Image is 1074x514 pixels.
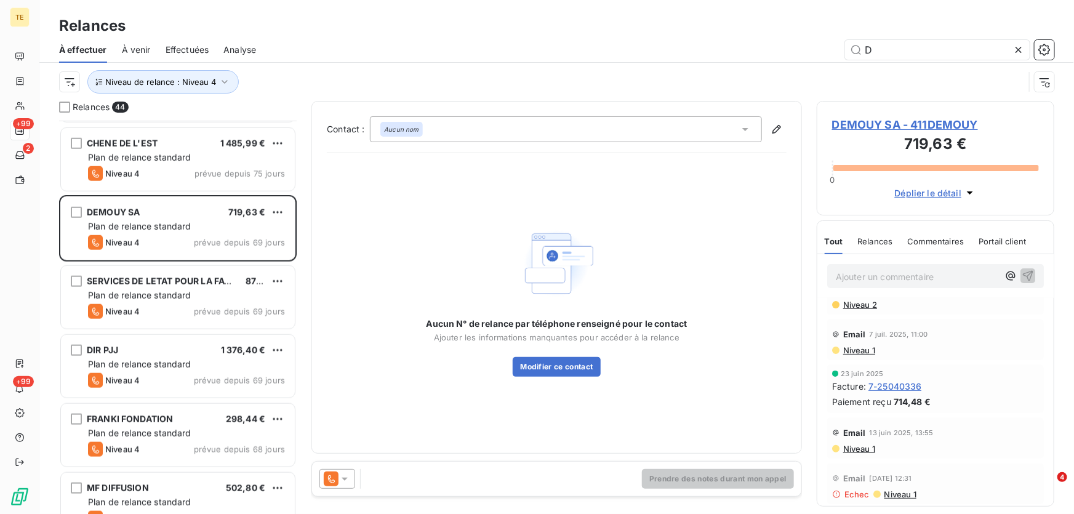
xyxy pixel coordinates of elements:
[843,473,866,483] span: Email
[228,207,265,217] span: 719,63 €
[434,332,679,342] span: Ajouter les informations manquantes pour accéder à la relance
[221,345,266,355] span: 1 376,40 €
[88,497,191,507] span: Plan de relance standard
[105,444,140,454] span: Niveau 4
[845,40,1030,60] input: Rechercher
[112,102,128,113] span: 44
[87,276,377,286] span: SERVICES DE LETAT POUR LA FACTURATION ELECTRONIQUE - SEFE
[87,414,173,424] span: FRANKI FONDATION
[226,483,265,493] span: 502,80 €
[883,489,916,499] span: Niveau 1
[1032,472,1062,502] iframe: Intercom live chat
[868,380,922,393] span: 7-25040336
[59,15,126,37] h3: Relances
[105,375,140,385] span: Niveau 4
[10,487,30,507] img: Logo LeanPay
[513,357,600,377] button: Modifier ce contact
[59,44,107,56] span: À effectuer
[843,428,866,438] span: Email
[870,429,934,436] span: 13 juin 2025, 13:55
[88,221,191,231] span: Plan de relance standard
[194,307,285,316] span: prévue depuis 69 jours
[194,169,285,179] span: prévue depuis 75 jours
[88,359,191,369] span: Plan de relance standard
[857,236,892,246] span: Relances
[642,469,794,489] button: Prendre des notes durant mon appel
[23,143,34,154] span: 2
[832,395,891,408] span: Paiement reçu
[105,238,140,247] span: Niveau 4
[226,414,265,424] span: 298,44 €
[894,395,931,408] span: 714,48 €
[908,236,964,246] span: Commentaires
[870,475,912,482] span: [DATE] 12:31
[194,375,285,385] span: prévue depuis 69 jours
[841,370,884,377] span: 23 juin 2025
[87,345,118,355] span: DIR PJJ
[842,345,875,355] span: Niveau 1
[13,118,34,129] span: +99
[10,7,30,27] div: TE
[13,376,34,387] span: +99
[830,175,835,185] span: 0
[842,300,877,310] span: Niveau 2
[843,329,866,339] span: Email
[194,444,285,454] span: prévue depuis 68 jours
[87,70,239,94] button: Niveau de relance : Niveau 4
[87,138,158,148] span: CHENE DE L'EST
[832,133,1039,158] h3: 719,63 €
[825,236,843,246] span: Tout
[88,152,191,163] span: Plan de relance standard
[327,123,370,135] label: Contact :
[105,169,140,179] span: Niveau 4
[895,187,962,199] span: Déplier le détail
[87,207,140,217] span: DEMOUY SA
[1057,472,1067,482] span: 4
[891,186,980,200] button: Déplier le détail
[105,77,216,87] span: Niveau de relance : Niveau 4
[73,101,110,113] span: Relances
[384,125,419,134] em: Aucun nom
[166,44,209,56] span: Effectuées
[979,236,1026,246] span: Portail client
[842,444,875,454] span: Niveau 1
[88,428,191,438] span: Plan de relance standard
[88,290,191,300] span: Plan de relance standard
[223,44,256,56] span: Analyse
[832,380,866,393] span: Facture :
[105,307,140,316] span: Niveau 4
[517,224,596,303] img: Empty state
[220,138,266,148] span: 1 485,99 €
[844,489,870,499] span: Echec
[194,238,285,247] span: prévue depuis 69 jours
[122,44,151,56] span: À venir
[427,318,687,330] span: Aucun N° de relance par téléphone renseigné pour le contact
[246,276,284,286] span: 873,60 €
[832,116,1039,133] span: DEMOUY SA - 411DEMOUY
[87,483,149,493] span: MF DIFFUSION
[870,331,928,338] span: 7 juil. 2025, 11:00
